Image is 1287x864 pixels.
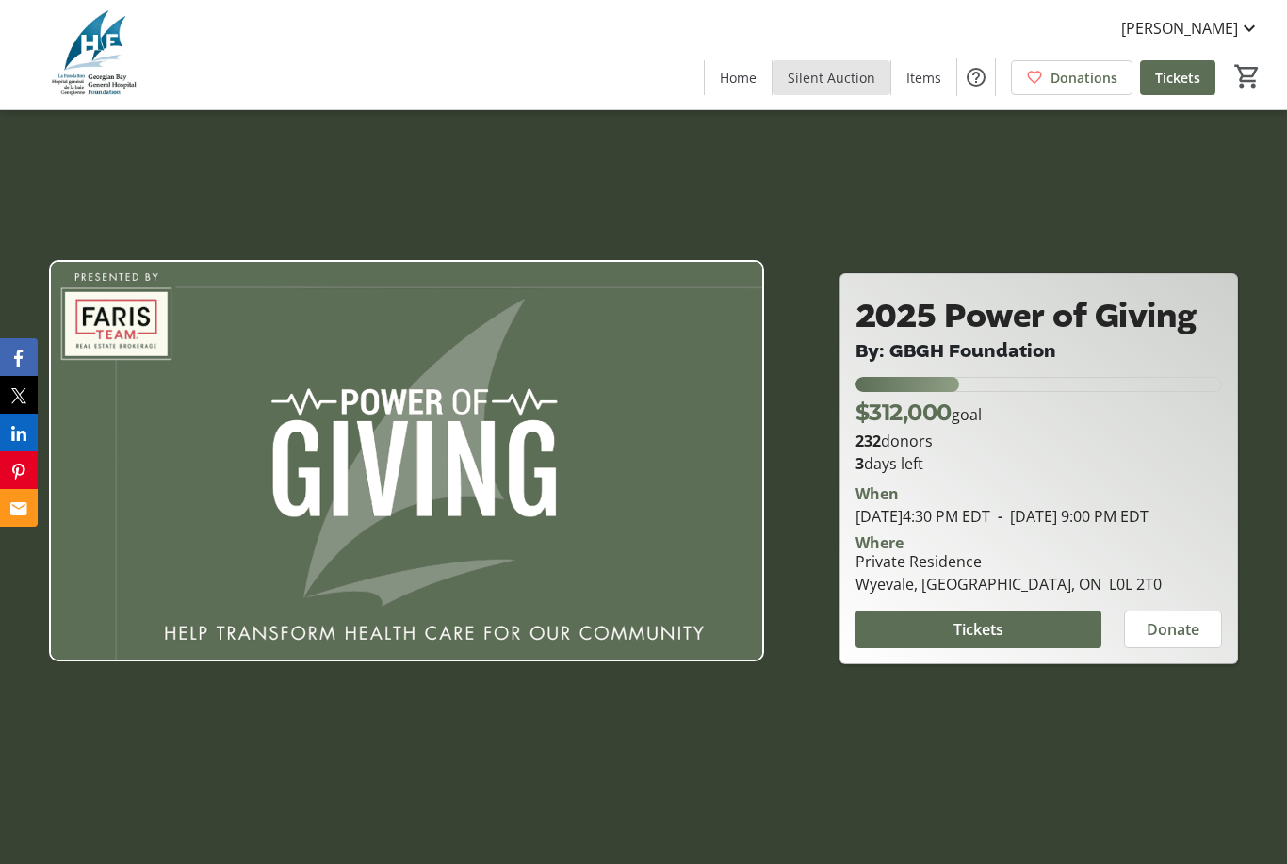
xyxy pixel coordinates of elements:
span: Donations [1051,68,1117,88]
div: 28.28846153846154% of fundraising goal reached [855,377,1222,392]
button: Tickets [855,611,1101,648]
span: [DATE] 9:00 PM EDT [990,506,1149,527]
button: Help [957,58,995,96]
div: Private Residence [855,550,1162,573]
span: Tickets [1155,68,1200,88]
div: Wyevale, [GEOGRAPHIC_DATA], ON L0L 2T0 [855,573,1162,595]
img: Georgian Bay General Hospital Foundation's Logo [11,8,179,102]
span: Home [720,68,757,88]
a: Items [891,60,956,95]
span: Silent Auction [788,68,875,88]
span: Donate [1147,618,1199,641]
span: $312,000 [855,399,952,426]
p: donors [855,430,1222,452]
button: Donate [1124,611,1222,648]
p: days left [855,452,1222,475]
div: Where [855,535,904,550]
b: 232 [855,431,881,451]
span: [DATE] 4:30 PM EDT [855,506,990,527]
span: 3 [855,453,864,474]
a: Donations [1011,60,1132,95]
span: By: GBGH Foundation [855,338,1056,364]
span: [PERSON_NAME] [1121,17,1238,40]
button: Cart [1230,59,1264,93]
p: goal [855,396,982,430]
a: Silent Auction [773,60,890,95]
span: 2025 Power of Giving [855,293,1197,339]
a: Home [705,60,772,95]
a: Tickets [1140,60,1215,95]
button: [PERSON_NAME] [1106,13,1276,43]
span: Items [906,68,941,88]
img: Campaign CTA Media Photo [49,260,764,662]
span: - [990,506,1010,527]
span: Tickets [953,618,1003,641]
div: When [855,482,899,505]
